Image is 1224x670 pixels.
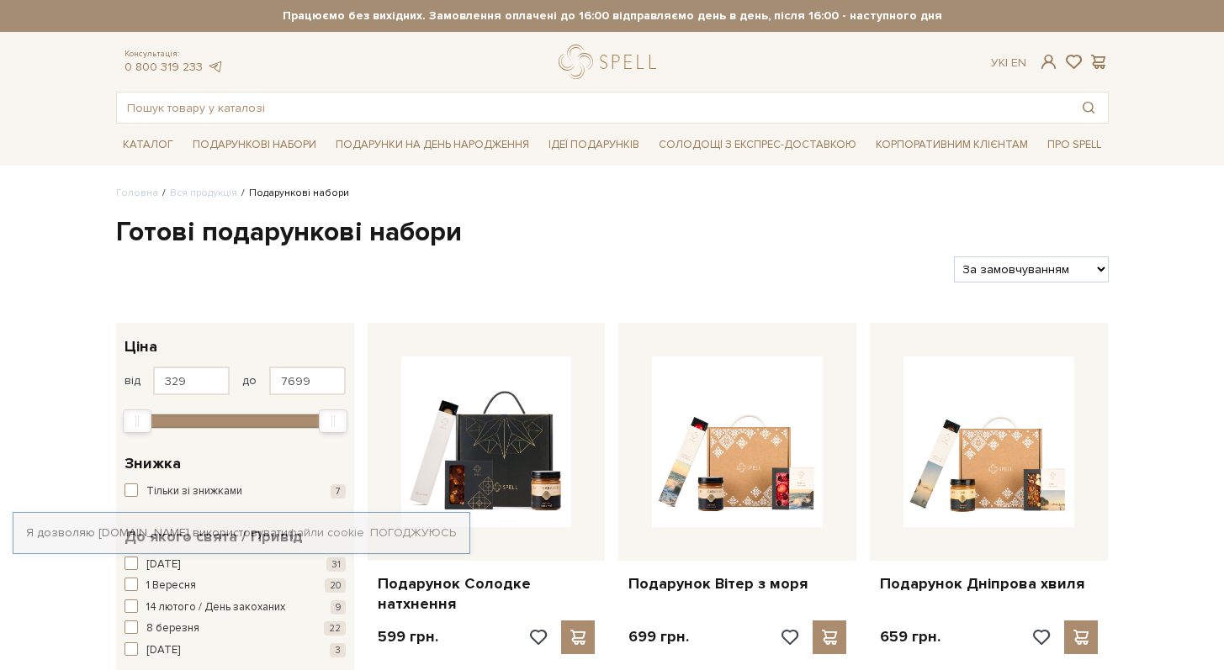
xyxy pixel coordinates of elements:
a: logo [559,45,664,79]
span: до [242,373,257,388]
span: 14 лютого / День закоханих [146,599,285,616]
a: En [1011,55,1026,70]
button: [DATE] 3 [125,642,346,659]
button: Пошук товару у каталозі [1069,92,1108,123]
span: 1 Вересня [146,578,196,594]
span: Ціна [125,335,157,358]
span: Знижка [125,452,181,475]
span: [DATE] [146,642,180,659]
div: Я дозволяю [DOMAIN_NAME] використовувати [13,525,469,541]
a: Про Spell [1041,132,1108,158]
span: 31 [326,557,346,572]
a: Каталог [116,132,180,158]
span: 7 [331,484,346,499]
span: 3 [330,643,346,657]
div: Ук [991,55,1026,71]
a: Подарунок Дніпрова хвиля [880,574,1098,594]
a: Вся продукція [170,187,237,199]
span: 9 [331,600,346,615]
a: Корпоративним клієнтам [869,132,1035,158]
button: 1 Вересня 20 [125,578,346,594]
p: 659 грн. [880,627,941,646]
a: Подарунки на День народження [329,132,536,158]
button: 14 лютого / День закоханих 9 [125,599,346,616]
button: [DATE] 31 [125,557,346,573]
span: Тільки зі знижками [146,483,242,500]
div: Min [123,409,151,433]
input: Ціна [269,367,346,395]
h1: Готові подарункові набори [116,215,1109,251]
a: файли cookie [288,525,364,540]
span: 8 березня [146,620,199,637]
span: Консультація: [125,49,224,60]
li: Подарункові набори [237,186,349,201]
strong: Працюємо без вихідних. Замовлення оплачені до 16:00 відправляємо день в день, після 16:00 - насту... [116,8,1109,24]
a: Подарунок Солодке натхнення [378,574,596,614]
span: 20 [325,578,346,593]
button: Тільки зі знижками 7 [125,483,346,500]
a: Солодощі з експрес-доставкою [652,130,863,159]
p: 699 грн. [628,627,689,646]
a: Подарункові набори [186,132,323,158]
input: Пошук товару у каталозі [117,92,1069,123]
a: telegram [207,60,224,74]
a: Головна [116,187,158,199]
a: Ідеї подарунків [542,132,646,158]
input: Ціна [153,367,230,395]
span: від [125,373,140,388]
a: Погоджуюсь [370,525,456,541]
a: Подарунок Вітер з моря [628,574,846,594]
span: [DATE] [146,557,180,573]
button: 8 березня 22 [125,620,346,637]
span: | [1005,55,1008,70]
a: 0 800 319 233 [125,60,203,74]
p: 599 грн. [378,627,438,646]
span: 22 [324,621,346,636]
div: Max [319,409,347,433]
